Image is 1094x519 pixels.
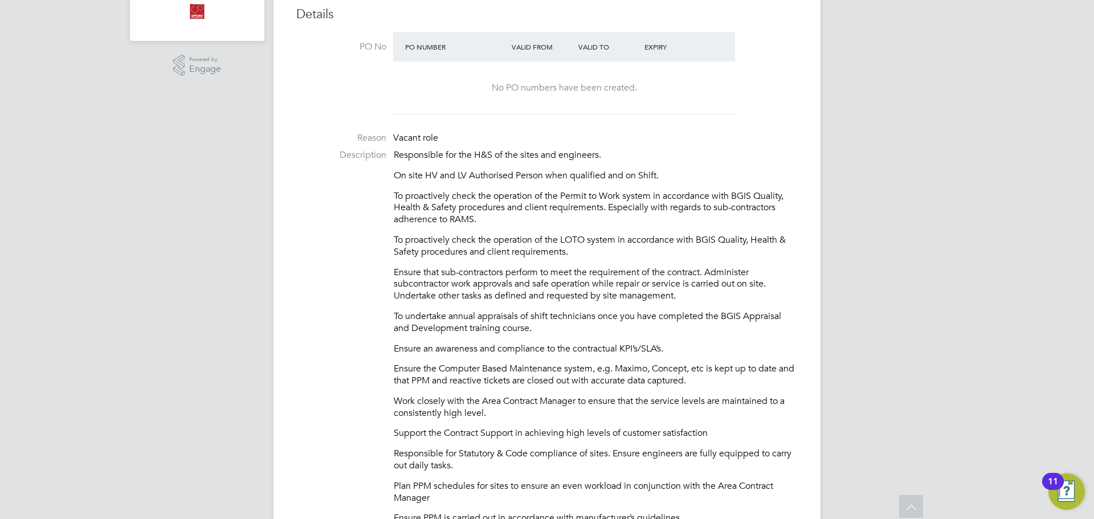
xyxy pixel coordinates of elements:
[1048,473,1085,510] button: Open Resource Center, 11 new notifications
[394,343,798,355] p: Ensure an awareness and compliance to the contractual KPI’s/SLA’s.
[394,363,798,387] p: Ensure the Computer Based Maintenance system, e.g. Maximo, Concept, etc is kept up to date and th...
[393,132,438,144] span: Vacant role
[144,2,251,21] a: Go to home page
[402,36,509,57] div: PO Number
[394,448,798,472] p: Responsible for Statutory & Code compliance of sites. Ensure engineers are fully equipped to carr...
[394,310,798,334] p: To undertake annual appraisals of shift technicians once you have completed the BGIS Appraisal an...
[394,149,798,161] p: Responsible for the H&S of the sites and engineers.
[394,267,798,302] p: Ensure that sub-contractors perform to meet the requirement of the contract. Administer subcontra...
[1048,481,1058,496] div: 11
[173,55,222,76] a: Powered byEngage
[509,36,575,57] div: Valid From
[296,41,386,53] label: PO No
[642,36,708,57] div: Expiry
[296,6,798,23] h3: Details
[405,82,724,94] div: No PO numbers have been created.
[575,36,642,57] div: Valid To
[394,480,798,504] p: Plan PPM schedules for sites to ensure an even workload in conjunction with the Area Contract Man...
[394,234,798,258] p: To proactively check the operation of the LOTO system in accordance with BGIS Quality, Health & S...
[189,55,221,64] span: Powered by
[394,395,798,419] p: Work closely with the Area Contract Manager to ensure that the service levels are maintained to a...
[394,170,798,182] p: On site HV and LV Authorised Person when qualified and on Shift.
[188,2,206,21] img: optionsresourcing-logo-retina.png
[394,427,798,439] p: Support the Contract Support in achieving high levels of customer satisfaction
[296,149,386,161] label: Description
[296,132,386,144] label: Reason
[394,190,798,226] p: To proactively check the operation of the Permit to Work system in accordance with BGIS Quality, ...
[189,64,221,74] span: Engage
